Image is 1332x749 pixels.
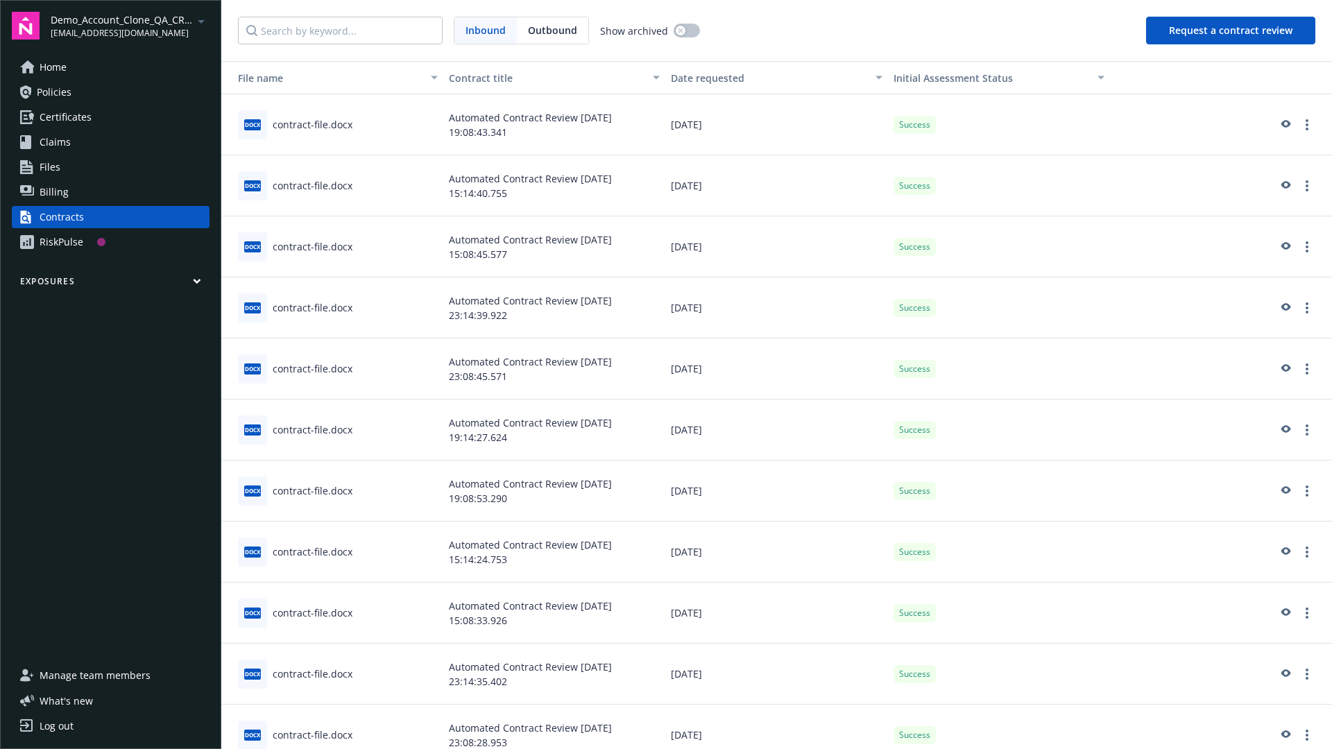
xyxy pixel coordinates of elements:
[899,241,930,253] span: Success
[40,106,92,128] span: Certificates
[273,666,352,681] div: contract-file.docx
[273,422,352,437] div: contract-file.docx
[1299,422,1315,438] a: more
[227,71,422,85] div: Toggle SortBy
[894,71,1089,85] div: Toggle SortBy
[1299,361,1315,377] a: more
[244,302,261,313] span: docx
[1276,666,1293,682] a: preview
[443,522,665,583] div: Automated Contract Review [DATE] 15:14:24.753
[244,119,261,130] span: docx
[227,71,422,85] div: File name
[899,729,930,741] span: Success
[899,607,930,619] span: Success
[51,27,193,40] span: [EMAIL_ADDRESS][DOMAIN_NAME]
[1299,239,1315,255] a: more
[665,94,887,155] div: [DATE]
[899,302,930,314] span: Success
[273,361,352,376] div: contract-file.docx
[1276,727,1293,743] a: preview
[12,181,210,203] a: Billing
[894,71,1013,85] span: Initial Assessment Status
[12,12,40,40] img: navigator-logo.svg
[12,156,210,178] a: Files
[665,644,887,705] div: [DATE]
[273,117,352,132] div: contract-file.docx
[273,544,352,559] div: contract-file.docx
[12,694,115,708] button: What's new
[193,12,210,29] a: arrowDropDown
[1299,483,1315,499] a: more
[1276,544,1293,560] a: preview
[665,216,887,277] div: [DATE]
[443,277,665,338] div: Automated Contract Review [DATE] 23:14:39.922
[1276,422,1293,438] a: preview
[12,106,210,128] a: Certificates
[40,715,74,737] div: Log out
[273,178,352,193] div: contract-file.docx
[40,664,151,687] span: Manage team members
[37,81,71,103] span: Policies
[1299,117,1315,133] a: more
[1299,727,1315,743] a: more
[244,424,261,435] span: docx
[443,94,665,155] div: Automated Contract Review [DATE] 19:08:43.341
[1299,544,1315,560] a: more
[244,546,261,557] span: docx
[443,583,665,644] div: Automated Contract Review [DATE] 15:08:33.926
[443,216,665,277] div: Automated Contract Review [DATE] 15:08:45.577
[12,131,210,153] a: Claims
[244,730,261,740] span: docx
[1276,361,1293,377] a: preview
[1299,605,1315,621] a: more
[273,300,352,315] div: contract-file.docx
[1276,178,1293,194] a: preview
[273,239,352,254] div: contract-file.docx
[1146,17,1315,44] button: Request a contract review
[899,546,930,558] span: Success
[443,155,665,216] div: Automated Contract Review [DATE] 15:14:40.755
[40,694,93,708] span: What ' s new
[1276,300,1293,316] a: preview
[244,608,261,618] span: docx
[273,483,352,498] div: contract-file.docx
[40,181,69,203] span: Billing
[51,12,210,40] button: Demo_Account_Clone_QA_CR_Tests_Prospect[EMAIL_ADDRESS][DOMAIN_NAME]arrowDropDown
[899,424,930,436] span: Success
[12,275,210,293] button: Exposures
[12,56,210,78] a: Home
[466,23,506,37] span: Inbound
[40,231,83,253] div: RiskPulse
[899,668,930,680] span: Success
[244,485,261,496] span: docx
[517,17,588,44] span: Outbound
[443,399,665,460] div: Automated Contract Review [DATE] 19:14:27.624
[273,605,352,620] div: contract-file.docx
[443,61,665,94] button: Contract title
[1276,239,1293,255] a: preview
[40,206,84,228] div: Contracts
[244,363,261,374] span: docx
[454,17,517,44] span: Inbound
[238,17,443,44] input: Search by keyword...
[899,119,930,131] span: Success
[600,24,668,38] span: Show archived
[443,460,665,522] div: Automated Contract Review [DATE] 19:08:53.290
[1299,300,1315,316] a: more
[40,131,71,153] span: Claims
[665,399,887,460] div: [DATE]
[40,156,60,178] span: Files
[244,241,261,252] span: docx
[244,669,261,679] span: docx
[12,231,210,253] a: RiskPulse
[665,338,887,399] div: [DATE]
[665,460,887,522] div: [DATE]
[40,56,67,78] span: Home
[12,206,210,228] a: Contracts
[665,61,887,94] button: Date requested
[443,338,665,399] div: Automated Contract Review [DATE] 23:08:45.571
[443,644,665,705] div: Automated Contract Review [DATE] 23:14:35.402
[665,277,887,338] div: [DATE]
[671,71,866,85] div: Date requested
